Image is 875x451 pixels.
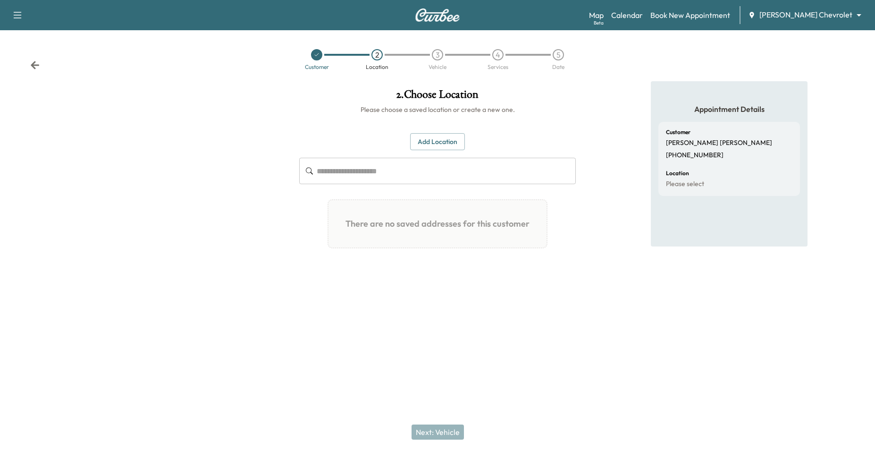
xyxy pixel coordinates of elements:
h6: Please choose a saved location or create a new one. [299,105,576,114]
h6: Customer [666,129,690,135]
a: MapBeta [589,9,604,21]
h1: 2 . Choose Location [299,89,576,105]
div: 2 [371,49,383,60]
div: Beta [594,19,604,26]
p: [PERSON_NAME] [PERSON_NAME] [666,139,772,147]
img: Curbee Logo [415,9,460,22]
a: Book New Appointment [650,9,730,21]
div: Date [552,64,564,70]
h6: Location [666,170,689,176]
h5: Appointment Details [658,104,800,114]
p: Please select [666,180,704,188]
p: [PHONE_NUMBER] [666,151,724,160]
h1: There are no saved addresses for this customer [336,208,539,240]
div: 3 [432,49,443,60]
a: Calendar [611,9,643,21]
div: Back [30,60,40,70]
div: Location [366,64,388,70]
div: Customer [305,64,329,70]
div: Vehicle [429,64,446,70]
div: 4 [492,49,504,60]
div: Services [488,64,508,70]
div: 5 [553,49,564,60]
button: Add Location [410,133,465,151]
span: [PERSON_NAME] Chevrolet [759,9,852,20]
